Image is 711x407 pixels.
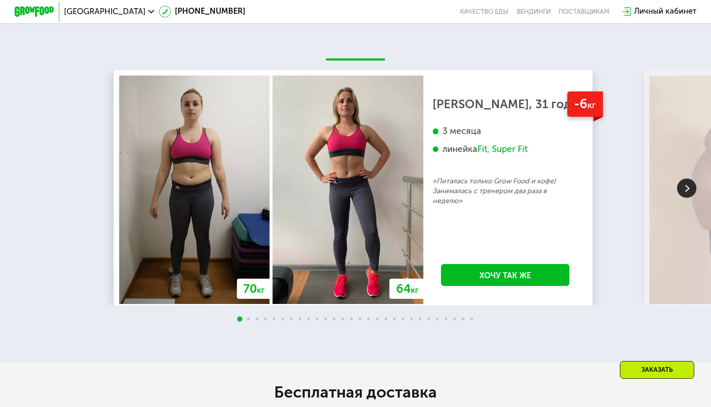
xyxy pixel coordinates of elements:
span: кг [587,99,596,111]
a: Хочу так же [441,264,569,286]
div: Личный кабинет [634,6,696,18]
div: Заказать [620,361,694,379]
div: поставщикам [558,8,610,15]
span: кг [411,286,418,295]
img: Slide right [677,178,696,197]
h2: Бесплатная доставка [79,383,632,402]
div: 3 месяца [433,125,578,137]
a: [PHONE_NUMBER] [159,6,245,18]
span: [GEOGRAPHIC_DATA] [64,8,146,15]
div: [PERSON_NAME], 31 год [433,100,578,109]
p: «Питалась только Grow Food и кофе) Занималась с тренером два раза в неделю» [433,176,578,206]
div: 64 [390,279,425,299]
div: линейка [433,143,578,155]
div: Fit, Super Fit [477,143,528,155]
span: кг [257,286,265,295]
a: Вендинги [517,8,551,15]
div: -6 [567,91,603,117]
a: Качество еды [460,8,509,15]
div: 70 [237,279,271,299]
